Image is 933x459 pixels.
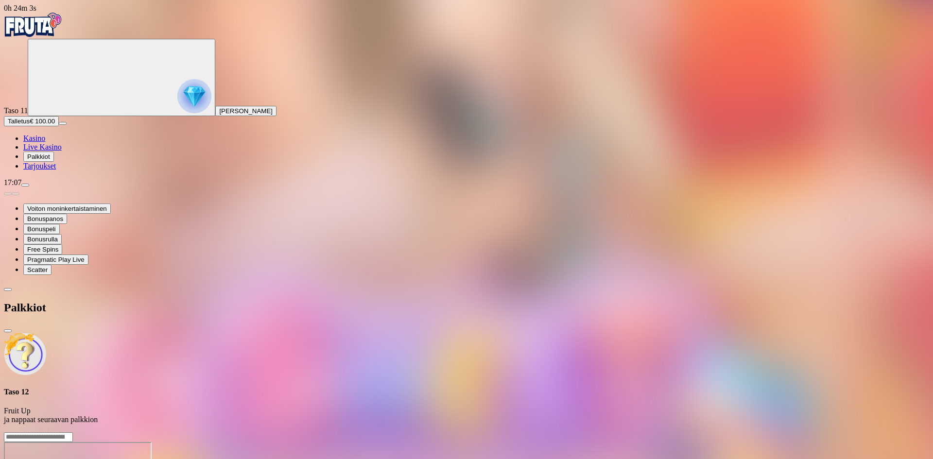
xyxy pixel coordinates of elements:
[27,236,58,243] span: Bonusrulla
[23,255,88,265] button: Pragmatic Play Live
[23,214,67,224] button: Bonuspanos
[23,143,62,151] a: Live Kasino
[23,134,45,142] a: Kasino
[27,205,107,212] span: Voiton moninkertaistaminen
[4,329,12,332] button: close
[4,178,21,187] span: 17:07
[4,407,929,424] p: Fruit Up ja nappaat seuraavan palkkion
[4,106,28,115] span: Taso 11
[4,432,73,442] input: Search
[215,106,276,116] button: [PERSON_NAME]
[4,288,12,291] button: chevron-left icon
[4,116,59,126] button: Talletusplus icon€ 100.00
[21,184,29,187] button: menu
[177,79,211,113] img: reward progress
[4,192,12,195] button: prev slide
[27,215,63,222] span: Bonuspanos
[23,162,56,170] a: Tarjoukset
[4,13,929,170] nav: Primary
[8,118,30,125] span: Talletus
[23,224,60,234] button: Bonuspeli
[30,118,55,125] span: € 100.00
[12,192,19,195] button: next slide
[27,266,48,273] span: Scatter
[4,134,929,170] nav: Main menu
[23,265,52,275] button: Scatter
[4,30,62,38] a: Fruta
[4,13,62,37] img: Fruta
[4,388,929,396] h4: Taso 12
[27,256,85,263] span: Pragmatic Play Live
[23,234,62,244] button: Bonusrulla
[27,153,50,160] span: Palkkiot
[23,244,62,255] button: Free Spins
[4,301,929,314] h2: Palkkiot
[28,39,215,116] button: reward progress
[219,107,273,115] span: [PERSON_NAME]
[27,225,56,233] span: Bonuspeli
[23,204,111,214] button: Voiton moninkertaistaminen
[23,152,54,162] button: Palkkiot
[59,122,67,125] button: menu
[27,246,58,253] span: Free Spins
[4,333,47,375] img: Unlock reward icon
[4,4,36,12] span: user session time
